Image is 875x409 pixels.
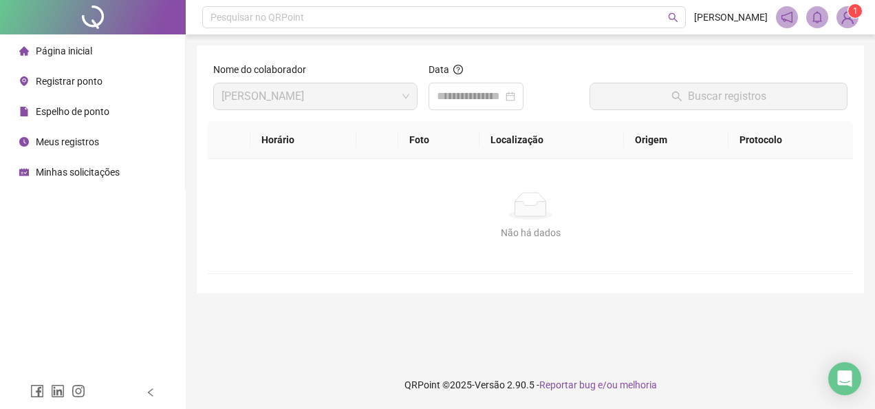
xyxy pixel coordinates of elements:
div: Open Intercom Messenger [828,362,861,395]
span: clock-circle [19,137,29,147]
button: Buscar registros [590,83,847,110]
span: bell [811,11,823,23]
span: question-circle [453,65,463,74]
th: Horário [250,121,356,159]
span: 1 [853,6,858,16]
span: schedule [19,167,29,177]
span: Espelho de ponto [36,106,109,117]
span: Versão [475,379,505,390]
span: Data [429,64,449,75]
span: home [19,46,29,56]
span: file [19,107,29,116]
div: Não há dados [224,225,836,240]
span: environment [19,76,29,86]
span: left [146,388,155,397]
span: linkedin [51,384,65,398]
img: 93202 [837,7,858,28]
span: facebook [30,384,44,398]
sup: Atualize o seu contato no menu Meus Dados [848,4,862,18]
span: Reportar bug e/ou melhoria [539,379,657,390]
footer: QRPoint © 2025 - 2.90.5 - [186,361,875,409]
span: Meus registros [36,136,99,147]
span: notification [781,11,793,23]
th: Foto [398,121,479,159]
span: [PERSON_NAME] [694,10,768,25]
span: Minhas solicitações [36,167,120,178]
span: BEATRIZ NASCIMENTO SELES ALBUQUERQUE [222,83,409,109]
span: instagram [72,384,85,398]
th: Origem [624,121,728,159]
th: Protocolo [728,121,853,159]
span: Registrar ponto [36,76,102,87]
label: Nome do colaborador [213,62,315,77]
th: Localização [479,121,624,159]
span: Página inicial [36,45,92,56]
span: search [668,12,678,23]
